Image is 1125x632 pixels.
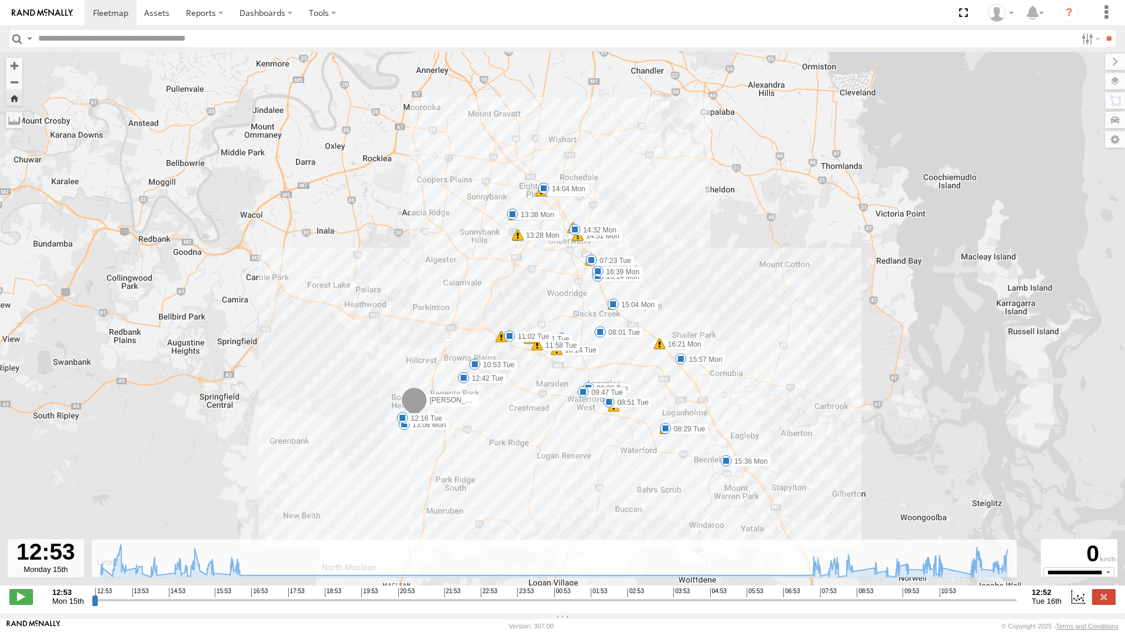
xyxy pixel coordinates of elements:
span: 20:53 [398,588,415,597]
div: © Copyright 2025 - [1001,623,1119,630]
label: Search Query [25,30,34,47]
span: 21:53 [444,588,461,597]
span: 13:53 [132,588,149,597]
a: Terms and Conditions [1056,623,1119,630]
span: 22:53 [481,588,497,597]
label: 13:38 Mon [512,209,558,220]
span: [PERSON_NAME] - 347FB3 [430,396,518,404]
label: 11:58 Tue [537,340,580,351]
label: 09:38 Tue [588,383,631,394]
label: 15:04 Mon [613,300,658,310]
label: Close [1092,589,1116,604]
label: 16:39 Mon [598,267,643,277]
button: Zoom Home [6,90,22,106]
label: 08:01 Tue [600,327,643,338]
div: 5 [556,332,568,344]
label: 11:02 Tue [510,331,552,342]
div: Version: 307.00 [509,623,554,630]
label: 13:08 Mon [404,420,450,430]
label: 14:32 Mon [575,225,620,235]
span: 10:53 [940,588,956,597]
span: 06:53 [783,588,800,597]
a: Visit our Website [6,620,61,632]
label: 14:21 Mon [573,223,618,234]
span: 14:53 [169,588,185,597]
strong: 12:53 [52,588,84,597]
span: 05:53 [747,588,763,597]
label: 12:16 Tue [402,413,445,424]
span: 01:53 [591,588,607,597]
label: 14:51 Mon [578,231,623,241]
label: Play/Stop [9,589,33,604]
div: 0 [1043,541,1116,567]
span: 16:53 [251,588,268,597]
span: Mon 15th Sep 2025 [52,597,84,606]
span: Tue 16th Sep 2025 [1032,597,1062,606]
label: 14:04 Mon [544,184,589,194]
img: rand-logo.svg [12,9,73,17]
label: 15:57 Mon [681,354,726,365]
label: Measure [6,112,22,128]
span: 23:53 [517,588,534,597]
label: 12:42 Tue [464,373,507,384]
div: 11 [495,331,507,342]
span: 03:53 [673,588,690,597]
span: 02:53 [627,588,644,597]
strong: 12:52 [1032,588,1062,597]
button: Zoom out [6,74,22,90]
button: Zoom in [6,58,22,74]
span: 12:53 [95,588,112,597]
label: 16:21 Mon [660,339,705,350]
span: 04:53 [710,588,727,597]
span: 15:53 [215,588,231,597]
span: 19:53 [361,588,378,597]
span: 17:53 [288,588,305,597]
label: Search Filter Options [1077,30,1102,47]
span: 18:53 [325,588,341,597]
span: 08:53 [857,588,873,597]
label: 09:47 Tue [583,387,626,398]
span: 07:53 [820,588,837,597]
span: 00:53 [554,588,571,597]
label: 08:51 Tue [609,397,652,408]
label: 10:53 Tue [475,360,518,370]
span: 09:53 [903,588,919,597]
div: Marco DiBenedetto [984,4,1018,22]
label: 13:28 Mon [518,230,563,241]
label: Map Settings [1105,131,1125,148]
i: ? [1060,4,1079,22]
label: 07:23 Tue [591,255,634,266]
label: 08:29 Tue [665,424,708,434]
label: 15:36 Mon [726,456,771,467]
